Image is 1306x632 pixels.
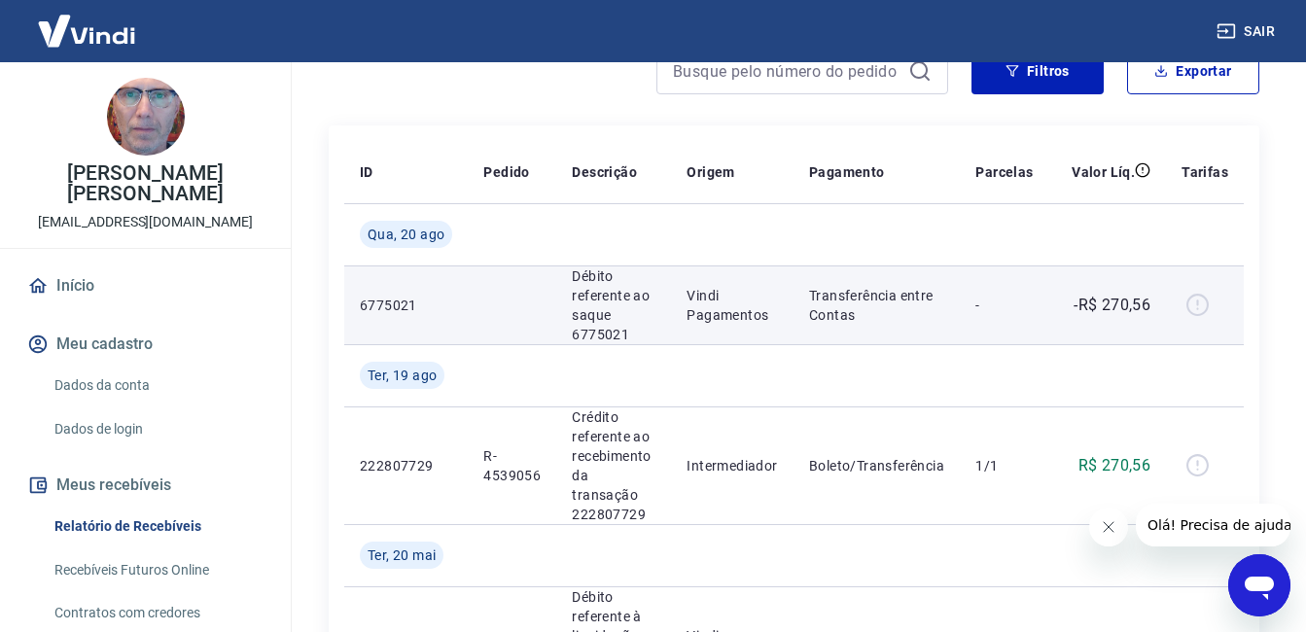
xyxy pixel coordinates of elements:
[360,162,373,182] p: ID
[368,225,444,244] span: Qua, 20 ago
[23,464,267,507] button: Meus recebíveis
[687,162,734,182] p: Origem
[368,366,437,385] span: Ter, 19 ago
[975,162,1033,182] p: Parcelas
[673,56,900,86] input: Busque pelo número do pedido
[809,286,945,325] p: Transferência entre Contas
[1136,504,1290,546] iframe: Mensagem da empresa
[38,212,253,232] p: [EMAIL_ADDRESS][DOMAIN_NAME]
[809,456,945,475] p: Boleto/Transferência
[1089,508,1128,546] iframe: Fechar mensagem
[107,78,185,156] img: 51f94a5d-3659-4a36-8571-1065187aa3ff.jpeg
[1127,48,1259,94] button: Exportar
[47,507,267,546] a: Relatório de Recebíveis
[975,296,1033,315] p: -
[47,366,267,405] a: Dados da conta
[971,48,1104,94] button: Filtros
[572,266,655,344] p: Débito referente ao saque 6775021
[975,456,1033,475] p: 1/1
[23,323,267,366] button: Meu cadastro
[687,456,778,475] p: Intermediador
[23,1,150,60] img: Vindi
[687,286,778,325] p: Vindi Pagamentos
[483,162,529,182] p: Pedido
[809,162,885,182] p: Pagamento
[368,545,436,565] span: Ter, 20 mai
[360,456,452,475] p: 222807729
[483,446,541,485] p: R-4539056
[47,550,267,590] a: Recebíveis Futuros Online
[1228,554,1290,616] iframe: Botão para abrir a janela de mensagens
[1072,162,1135,182] p: Valor Líq.
[1182,162,1228,182] p: Tarifas
[47,409,267,449] a: Dados de login
[360,296,452,315] p: 6775021
[1074,294,1150,317] p: -R$ 270,56
[572,162,637,182] p: Descrição
[1213,14,1283,50] button: Sair
[12,14,163,29] span: Olá! Precisa de ajuda?
[1078,454,1151,477] p: R$ 270,56
[16,163,275,204] p: [PERSON_NAME] [PERSON_NAME]
[23,264,267,307] a: Início
[572,407,655,524] p: Crédito referente ao recebimento da transação 222807729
